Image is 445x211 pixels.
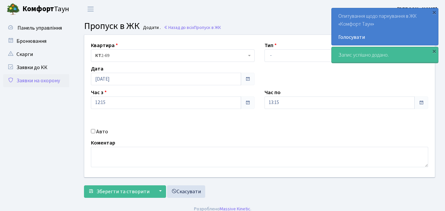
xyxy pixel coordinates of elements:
[22,4,69,15] span: Таун
[95,52,101,59] b: КТ
[264,41,277,49] label: Тип
[332,8,438,45] div: Опитування щодо паркування в ЖК «Комфорт Таун»
[95,52,246,59] span: <b>КТ</b>&nbsp;&nbsp;&nbsp;&nbsp;2-69
[82,4,99,14] button: Переключити навігацію
[397,5,437,13] a: [PERSON_NAME]
[97,188,150,195] span: Зберегти та створити
[338,33,431,41] a: Голосувати
[3,21,69,35] a: Панель управління
[142,25,161,31] small: Додати .
[91,139,115,147] label: Коментар
[22,4,54,14] b: Комфорт
[84,19,140,33] span: Пропуск в ЖК
[167,185,205,198] a: Скасувати
[3,35,69,48] a: Бронювання
[7,3,20,16] img: logo.png
[3,74,69,87] a: Заявки на охорону
[431,48,437,54] div: ×
[3,61,69,74] a: Заявки до КК
[96,128,108,136] label: Авто
[332,47,438,63] div: Запис успішно додано.
[164,24,221,31] a: Назад до всіхПропуск в ЖК
[91,65,103,73] label: Дата
[91,41,118,49] label: Квартира
[91,49,255,62] span: <b>КТ</b>&nbsp;&nbsp;&nbsp;&nbsp;2-69
[84,185,154,198] button: Зберегти та створити
[194,24,221,31] span: Пропуск в ЖК
[264,89,281,96] label: Час по
[17,24,62,32] span: Панель управління
[3,48,69,61] a: Скарги
[431,9,437,15] div: ×
[91,89,107,96] label: Час з
[397,6,437,13] b: [PERSON_NAME]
